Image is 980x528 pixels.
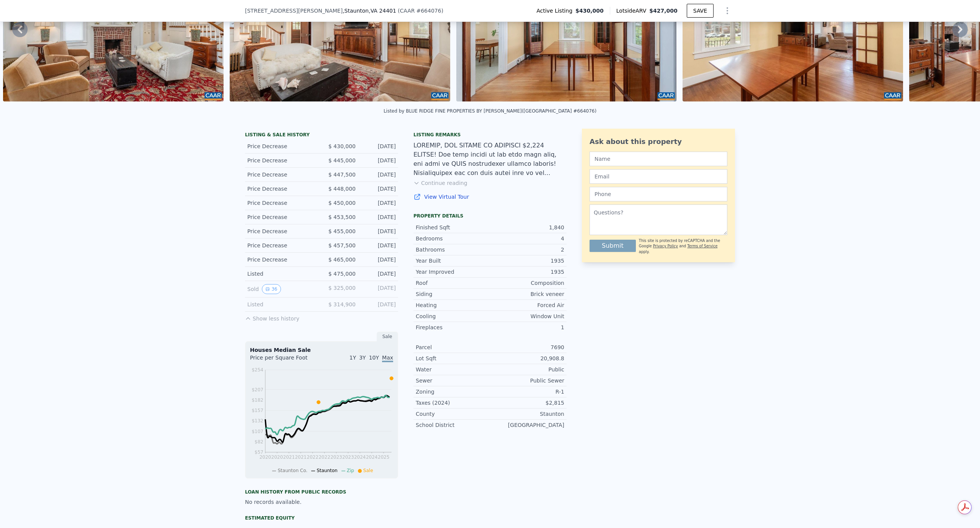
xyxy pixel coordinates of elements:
div: [DATE] [362,301,396,308]
div: [DATE] [362,256,396,263]
span: $430,000 [575,7,604,15]
span: Staunton [317,468,338,473]
tspan: 2020 [271,454,283,460]
div: Loan history from public records [245,489,398,495]
div: Price Decrease [247,199,315,207]
tspan: $157 [252,408,263,413]
span: $ 453,500 [328,214,356,220]
div: School District [416,421,490,429]
div: Price Decrease [247,157,315,164]
span: , VA 24401 [369,8,396,14]
span: Zip [347,468,354,473]
tspan: 2023 [330,454,342,460]
div: $2,815 [490,399,564,407]
span: $ 457,500 [328,242,356,248]
div: Price Decrease [247,227,315,235]
div: Bedrooms [416,235,490,242]
div: Price Decrease [247,142,315,150]
span: $ 450,000 [328,200,356,206]
tspan: $207 [252,387,263,392]
tspan: $107 [252,429,263,434]
span: $ 447,500 [328,172,356,178]
span: $427,000 [649,8,678,14]
div: Public [490,366,564,373]
tspan: 2022 [307,454,318,460]
div: [DATE] [362,242,396,249]
button: View historical data [262,284,281,294]
span: $ 475,000 [328,271,356,277]
span: $ 448,000 [328,186,356,192]
button: Show less history [245,312,299,322]
div: Water [416,366,490,373]
div: Bathrooms [416,246,490,253]
span: $ 430,000 [328,143,356,149]
div: [DATE] [362,142,396,150]
div: Cooling [416,312,490,320]
a: Terms of Service [687,244,717,248]
div: Sewer [416,377,490,384]
tspan: 2024 [366,454,378,460]
div: This site is protected by reCAPTCHA and the Google and apply. [639,238,727,255]
div: Price Decrease [247,256,315,263]
tspan: 2023 [342,454,354,460]
div: [DATE] [362,213,396,221]
div: Heating [416,301,490,309]
input: Email [590,169,727,184]
div: Price Decrease [247,213,315,221]
span: Staunton Co. [278,468,307,473]
div: Staunton [490,410,564,418]
div: [DATE] [362,171,396,178]
span: $ 445,000 [328,157,356,163]
span: Max [382,355,393,362]
span: 10Y [369,355,379,361]
tspan: $82 [255,439,263,445]
div: Property details [413,213,567,219]
div: ( ) [398,7,443,15]
div: [GEOGRAPHIC_DATA] [490,421,564,429]
div: Ask about this property [590,136,727,147]
button: Submit [590,240,636,252]
div: Listed [247,301,315,308]
tspan: 2021 [295,454,307,460]
span: [STREET_ADDRESS][PERSON_NAME] [245,7,343,15]
div: Lot Sqft [416,355,490,362]
span: Active Listing [536,7,575,15]
tspan: 2025 [378,454,390,460]
div: 7690 [490,343,564,351]
tspan: $254 [252,367,263,373]
div: 1935 [490,268,564,276]
tspan: 2020 [260,454,271,460]
span: # 664076 [416,8,441,14]
div: County [416,410,490,418]
tspan: $57 [255,450,263,455]
div: Houses Median Sale [250,346,393,354]
button: Continue reading [413,179,467,187]
div: 1 [490,324,564,331]
span: 1Y [350,355,356,361]
tspan: $182 [252,397,263,403]
tspan: 2021 [283,454,295,460]
div: Year Built [416,257,490,265]
div: Fireplaces [416,324,490,331]
div: Zoning [416,388,490,396]
span: CAAR [400,8,415,14]
a: View Virtual Tour [413,193,567,201]
div: Parcel [416,343,490,351]
div: R-1 [490,388,564,396]
div: Brick veneer [490,290,564,298]
span: $ 314,900 [328,301,356,307]
div: Public Sewer [490,377,564,384]
div: Listed [247,270,315,278]
div: Listed by BLUE RIDGE FINE PROPERTIES BY [PERSON_NAME] ([GEOGRAPHIC_DATA] #664076) [384,108,596,114]
div: No records available. [245,498,398,506]
div: [DATE] [362,157,396,164]
div: Listing remarks [413,132,567,138]
div: Forced Air [490,301,564,309]
div: 20,908.8 [490,355,564,362]
div: Price Decrease [247,185,315,193]
div: [DATE] [362,199,396,207]
span: Sale [363,468,373,473]
button: SAVE [687,4,714,18]
div: [DATE] [362,227,396,235]
span: $ 325,000 [328,285,356,291]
